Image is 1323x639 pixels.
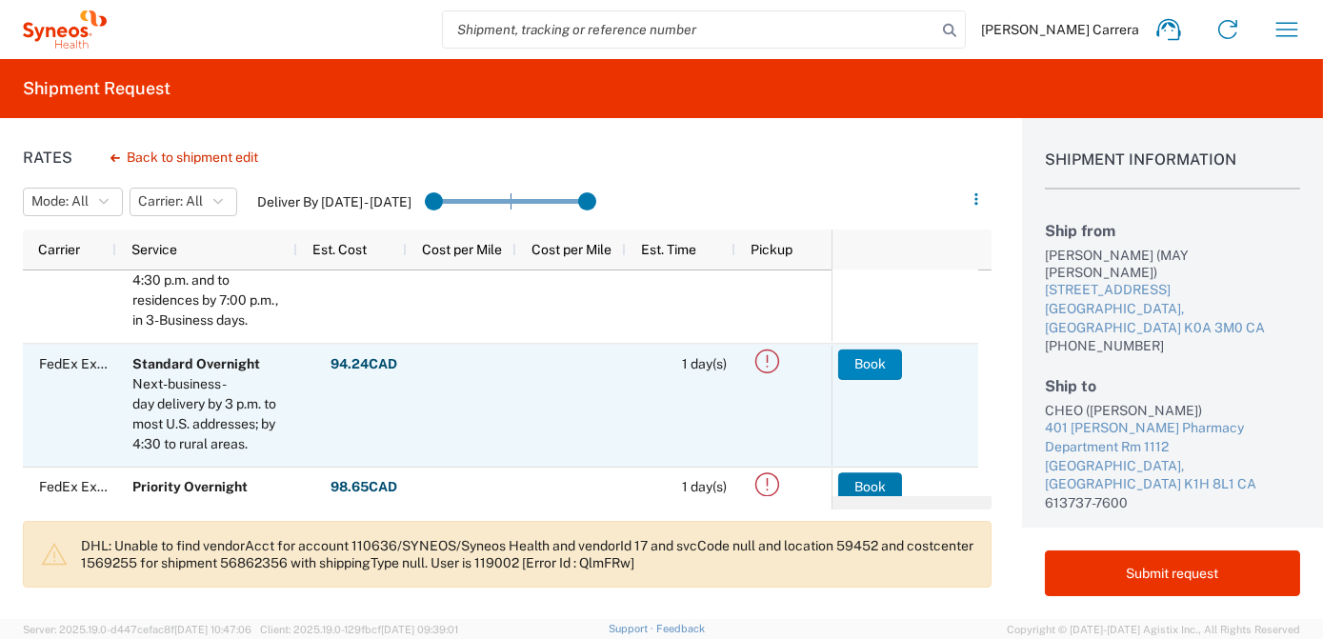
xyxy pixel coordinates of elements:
a: [STREET_ADDRESS][GEOGRAPHIC_DATA], [GEOGRAPHIC_DATA] K0A 3M0 CA [1045,281,1300,337]
p: DHL: Unable to find vendorAcct for account 110636/SYNEOS/Syneos Health and vendorId 17 and svcCod... [81,537,975,571]
span: Copyright © [DATE]-[DATE] Agistix Inc., All Rights Reserved [1007,621,1300,638]
button: 98.65CAD [330,472,398,503]
div: CHEO ([PERSON_NAME]) [1045,402,1300,419]
span: Server: 2025.19.0-d447cefac8f [23,624,251,635]
strong: 98.65 CAD [331,478,397,496]
span: Pickup [751,242,792,257]
button: Back to shipment edit [95,141,273,174]
a: Feedback [656,623,705,634]
span: Mode: All [31,192,89,210]
div: Next-business-day delivery by 3 p.m. to most U.S. addresses; by 4:30 to rural areas. [132,374,289,454]
span: [DATE] 10:47:06 [174,624,251,635]
div: Delivery to businesses by 4:30 p.m. and to residences by 7:00 p.m., in 3-Business days. [132,250,289,330]
div: [PERSON_NAME] (MAY [PERSON_NAME]) [1045,247,1300,281]
span: FedEx Express [39,356,130,371]
button: Submit request [1045,550,1300,596]
span: Carrier: All [138,192,203,210]
span: Est. Cost [312,242,367,257]
span: Cost per Mile [422,242,502,257]
b: Priority Overnight [132,479,248,494]
a: Support [609,623,656,634]
h2: Ship from [1045,222,1300,240]
span: Cost per Mile [531,242,611,257]
h2: Shipment Request [23,77,170,100]
div: [GEOGRAPHIC_DATA], [GEOGRAPHIC_DATA] K1H 8L1 CA [1045,457,1300,494]
button: 94.24CAD [330,349,398,379]
h1: Rates [23,149,72,167]
h2: Ship to [1045,377,1300,395]
label: Deliver By [DATE] - [DATE] [257,193,411,210]
span: 1 day(s) [682,479,727,494]
span: [DATE] 09:39:01 [381,624,458,635]
span: FedEx Express [39,479,130,494]
div: 613737-7600 [1045,494,1300,511]
h1: Shipment Information [1045,150,1300,190]
span: Service [131,242,177,257]
span: 1 day(s) [682,356,727,371]
span: Est. Time [641,242,696,257]
a: 401 [PERSON_NAME] Pharmacy Department Rm 1112[GEOGRAPHIC_DATA], [GEOGRAPHIC_DATA] K1H 8L1 CA [1045,419,1300,493]
button: Mode: All [23,188,123,216]
div: [PHONE_NUMBER] [1045,337,1300,354]
div: [STREET_ADDRESS] [1045,281,1300,300]
b: Standard Overnight [132,356,260,371]
input: Shipment, tracking or reference number [443,11,936,48]
button: Carrier: All [130,188,237,216]
span: [PERSON_NAME] Carrera [981,21,1139,38]
div: 401 [PERSON_NAME] Pharmacy Department Rm 1112 [1045,419,1300,456]
div: [GEOGRAPHIC_DATA], [GEOGRAPHIC_DATA] K0A 3M0 CA [1045,300,1300,337]
strong: 94.24 CAD [331,355,397,373]
span: Client: 2025.19.0-129fbcf [260,624,458,635]
button: Book [838,349,902,379]
span: Carrier [38,242,80,257]
button: Book [838,472,902,503]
